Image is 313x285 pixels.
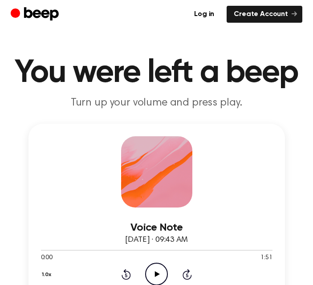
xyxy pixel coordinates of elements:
[260,253,272,263] span: 1:51
[187,6,221,23] a: Log in
[41,267,55,282] button: 1.0x
[11,6,61,23] a: Beep
[227,6,302,23] a: Create Account
[125,236,187,244] span: [DATE] · 09:43 AM
[41,222,272,234] h3: Voice Note
[11,96,302,110] p: Turn up your volume and press play.
[11,57,302,89] h1: You were left a beep
[41,253,53,263] span: 0:00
